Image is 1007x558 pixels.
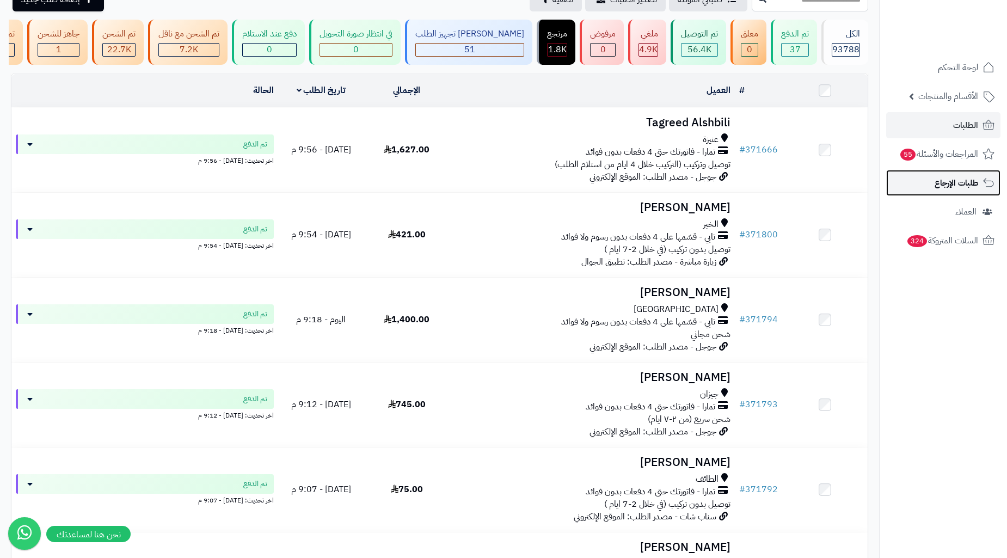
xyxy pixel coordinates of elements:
[16,324,274,335] div: اخر تحديث: [DATE] - 9:18 م
[243,479,267,489] span: تم الدفع
[741,44,758,56] div: 0
[16,494,274,505] div: اخر تحديث: [DATE] - 9:07 م
[291,483,351,496] span: [DATE] - 9:07 م
[691,328,730,341] span: شحن مجاني
[886,228,1000,254] a: السلات المتروكة324
[886,54,1000,81] a: لوحة التحكم
[739,143,778,156] a: #371666
[90,20,146,65] a: تم الشحن 22.7K
[38,28,79,40] div: جاهز للشحن
[938,60,978,75] span: لوحة التحكم
[586,146,715,158] span: تمارا - فاتورتك حتى 4 دفعات بدون فوائد
[581,255,716,268] span: زيارة مباشرة - مصدر الطلب: تطبيق الجوال
[56,43,62,56] span: 1
[454,201,730,214] h3: [PERSON_NAME]
[391,483,423,496] span: 75.00
[638,28,658,40] div: ملغي
[604,498,730,511] span: توصيل بدون تركيب (في خلال 2-7 ايام )
[591,44,615,56] div: 0
[687,43,711,56] span: 56.4K
[739,483,745,496] span: #
[586,401,715,413] span: تمارا - فاتورتك حتى 4 دفعات بدون فوائد
[548,44,567,56] div: 1799
[700,388,719,401] span: جيزان
[16,154,274,165] div: اخر تحديث: [DATE] - 9:56 م
[243,394,267,404] span: تم الدفع
[454,541,730,554] h3: [PERSON_NAME]
[935,175,978,191] span: طلبات الإرجاع
[668,20,728,65] a: تم التوصيل 56.4K
[681,28,718,40] div: تم التوصيل
[739,143,745,156] span: #
[590,170,716,183] span: جوجل - مصدر الطلب: الموقع الإلكتروني
[416,44,524,56] div: 51
[253,84,274,97] a: الحالة
[547,28,567,40] div: مرتجع
[886,112,1000,138] a: الطلبات
[384,143,429,156] span: 1,627.00
[454,286,730,299] h3: [PERSON_NAME]
[634,303,719,316] span: [GEOGRAPHIC_DATA]
[586,486,715,498] span: تمارا - فاتورتك حتى 4 دفعات بدون فوائد
[561,231,715,243] span: تابي - قسّمها على 4 دفعات بدون رسوم ولا فوائد
[102,28,136,40] div: تم الشحن
[146,20,230,65] a: تم الشحن مع ناقل 7.2K
[454,456,730,469] h3: [PERSON_NAME]
[782,44,808,56] div: 37
[159,44,219,56] div: 7223
[886,141,1000,167] a: المراجعات والأسئلة55
[38,44,79,56] div: 1
[296,313,346,326] span: اليوم - 9:18 م
[918,89,978,104] span: الأقسام والمنتجات
[747,43,752,56] span: 0
[681,44,717,56] div: 56354
[886,170,1000,196] a: طلبات الإرجاع
[832,28,860,40] div: الكل
[243,139,267,150] span: تم الدفع
[906,233,978,248] span: السلات المتروكة
[739,313,778,326] a: #371794
[728,20,769,65] a: معلق 0
[107,43,131,56] span: 22.7K
[103,44,135,56] div: 22708
[388,398,426,411] span: 745.00
[739,398,778,411] a: #371793
[900,149,916,161] span: 55
[464,43,475,56] span: 51
[555,158,730,171] span: توصيل وتركيب (التركيب خلال 4 ايام من استلام الطلب)
[739,228,745,241] span: #
[415,28,524,40] div: [PERSON_NAME] تجهيز الطلب
[267,43,272,56] span: 0
[230,20,307,65] a: دفع عند الاستلام 0
[243,309,267,320] span: تم الدفع
[955,204,977,219] span: العملاء
[454,116,730,129] h3: Tagreed Alshbili
[242,28,297,40] div: دفع عند الاستلام
[25,20,90,65] a: جاهز للشحن 1
[953,118,978,133] span: الطلبات
[739,483,778,496] a: #371792
[886,199,1000,225] a: العملاء
[16,239,274,250] div: اخر تحديث: [DATE] - 9:54 م
[600,43,606,56] span: 0
[393,84,420,97] a: الإجمالي
[703,218,719,231] span: الخبر
[291,228,351,241] span: [DATE] - 9:54 م
[590,340,716,353] span: جوجل - مصدر الطلب: الموقع الإلكتروني
[384,313,429,326] span: 1,400.00
[353,43,359,56] span: 0
[739,84,745,97] a: #
[769,20,819,65] a: تم الدفع 37
[291,143,351,156] span: [DATE] - 9:56 م
[535,20,578,65] a: مرتجع 1.8K
[307,20,403,65] a: في انتظار صورة التحويل 0
[604,243,730,256] span: توصيل بدون تركيب (في خلال 2-7 ايام )
[561,316,715,328] span: تابي - قسّمها على 4 دفعات بدون رسوم ولا فوائد
[291,398,351,411] span: [DATE] - 9:12 م
[899,146,978,162] span: المراجعات والأسئلة
[832,43,859,56] span: 93788
[16,409,274,420] div: اخر تحديث: [DATE] - 9:12 م
[741,28,758,40] div: معلق
[320,28,392,40] div: في انتظار صورة التحويل
[907,235,927,247] span: 324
